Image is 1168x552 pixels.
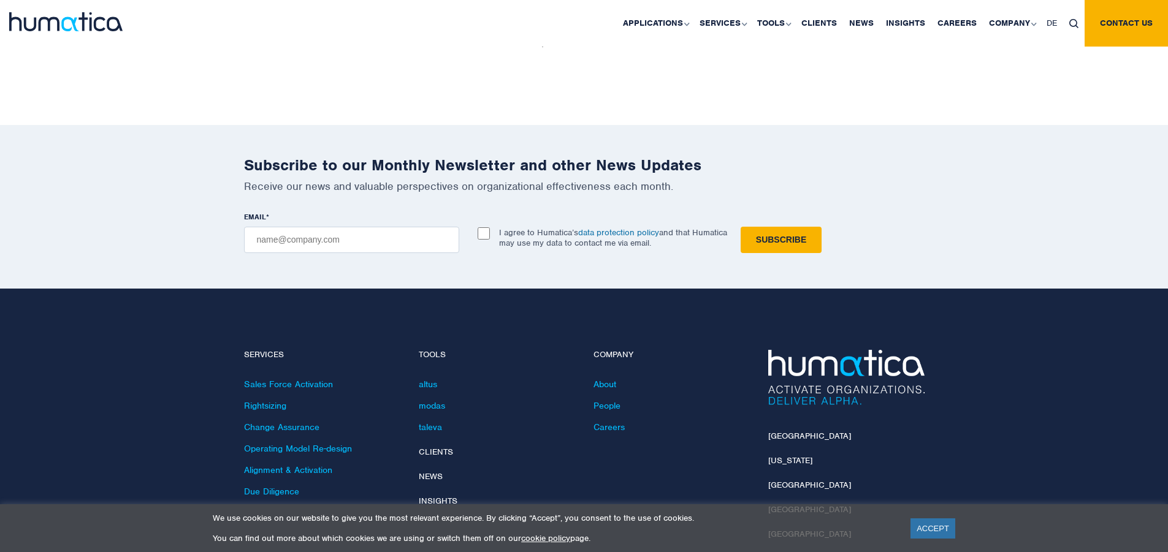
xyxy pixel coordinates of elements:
input: Subscribe [741,227,822,253]
a: Change Assurance [244,422,319,433]
p: We use cookies on our website to give you the most relevant experience. By clicking “Accept”, you... [213,513,895,523]
a: Operating Model Re-design [244,443,352,454]
img: Humatica [768,350,925,405]
a: Clients [419,447,453,457]
a: News [419,471,443,482]
h4: Tools [419,350,575,360]
a: cookie policy [521,533,570,543]
p: I agree to Humatica’s and that Humatica may use my data to contact me via email. [499,227,727,248]
input: I agree to Humatica’sdata protection policyand that Humatica may use my data to contact me via em... [478,227,490,240]
a: ACCEPT [910,518,955,539]
p: Receive our news and valuable perspectives on organizational effectiveness each month. [244,180,925,193]
img: search_icon [1069,19,1078,28]
span: DE [1047,18,1057,28]
p: You can find out more about which cookies we are using or switch them off on our page. [213,533,895,543]
a: [US_STATE] [768,455,812,466]
span: EMAIL [244,212,266,222]
a: altus [419,379,437,390]
img: logo [9,12,123,31]
a: [GEOGRAPHIC_DATA] [768,431,851,441]
a: taleva [419,422,442,433]
a: [GEOGRAPHIC_DATA] [768,480,851,490]
a: Sales Force Activation [244,379,333,390]
h4: Company [594,350,750,360]
h4: Services [244,350,400,360]
a: People [594,400,620,411]
a: Careers [594,422,625,433]
a: Rightsizing [244,400,286,411]
input: name@company.com [244,227,459,253]
a: data protection policy [578,227,659,238]
a: Due Diligence [244,486,299,497]
a: Alignment & Activation [244,464,332,475]
a: modas [419,400,445,411]
a: Insights [419,496,457,506]
a: About [594,379,616,390]
h2: Subscribe to our Monthly Newsletter and other News Updates [244,156,925,175]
